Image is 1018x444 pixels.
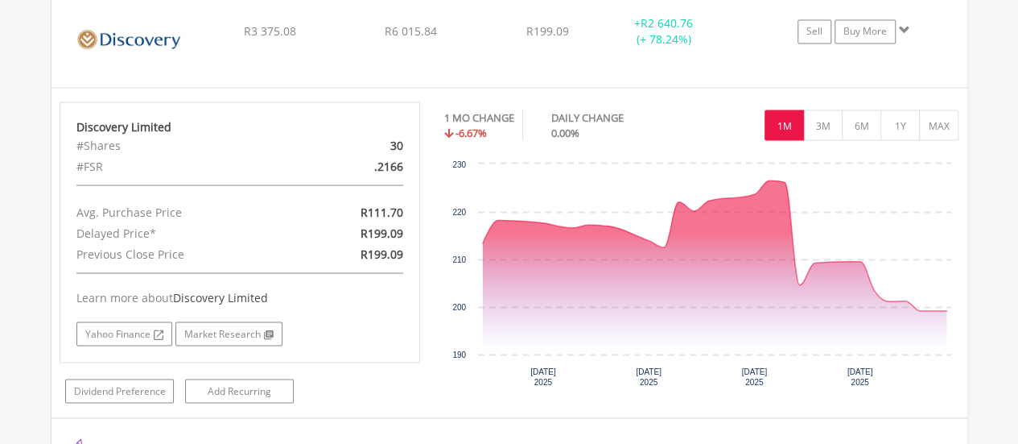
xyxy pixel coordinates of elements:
a: Buy More [835,19,896,44]
div: Delayed Price* [64,222,299,243]
text: [DATE] 2025 [847,367,873,386]
button: 1Y [880,110,920,140]
text: [DATE] 2025 [741,367,767,386]
span: R3 375.08 [244,23,296,39]
div: #FSR [64,156,299,176]
div: Chart. Highcharts interactive chart. [444,156,959,397]
text: [DATE] 2025 [636,367,661,386]
button: 3M [803,110,843,140]
span: R6 015.84 [385,23,437,39]
div: Previous Close Price [64,243,299,264]
span: R199.09 [361,225,403,240]
span: -6.67% [455,125,487,139]
button: MAX [919,110,958,140]
span: R199.09 [526,23,569,39]
div: 30 [298,135,414,156]
a: Market Research [175,322,282,346]
div: #Shares [64,135,299,156]
span: 0.00% [551,125,579,139]
div: DAILY CHANGE [551,110,680,125]
svg: Interactive chart [444,156,959,397]
text: 220 [452,207,466,216]
text: 210 [452,255,466,263]
text: 190 [452,350,466,359]
div: Learn more about [76,289,403,305]
a: Dividend Preference [65,379,174,403]
span: R2 640.76 [641,15,693,31]
a: Sell [798,19,831,44]
div: .2166 [298,156,414,176]
span: R111.70 [361,204,403,219]
button: 1M [765,110,804,140]
text: 230 [452,160,466,168]
span: R199.09 [361,246,403,261]
div: + (+ 78.24%) [604,15,725,48]
div: 1 MO CHANGE [444,110,514,125]
span: Discovery Limited [173,289,268,305]
button: 6M [842,110,881,140]
text: [DATE] 2025 [530,367,556,386]
div: Avg. Purchase Price [64,201,299,222]
a: Yahoo Finance [76,322,172,346]
text: 200 [452,302,466,311]
a: Add Recurring [185,379,294,403]
div: Discovery Limited [76,118,403,135]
